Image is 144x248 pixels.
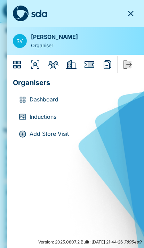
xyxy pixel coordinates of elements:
p: Dashboard [30,95,133,104]
a: RV [13,34,27,48]
button: Issues [81,56,98,73]
div: DashboardDashboard [13,91,138,108]
p: Add Store Visit [30,130,133,139]
button: Employers [63,56,80,73]
div: InductionsInductions [13,108,138,126]
div: Add Store VisitAdd Store Visit [13,125,138,143]
div: Inductions [18,113,30,121]
div: Dashboard [18,96,30,104]
button: Reports [99,56,116,73]
p: [PERSON_NAME] [31,33,78,42]
div: Add Store Visit [18,130,30,138]
button: Open settings [13,34,27,48]
i: 78954a9 [124,239,141,245]
div: Version: 2025.0807.2 Built: [DATE] 21:44:26 [7,236,144,248]
p: Organiser [31,42,78,49]
button: Dashboard [9,56,25,73]
button: Sign Out [119,56,136,73]
img: sda-logo-full-dark.svg [13,6,47,22]
p: Organisers [13,74,138,88]
p: Inductions [30,113,133,122]
button: Organisers [27,56,43,73]
button: Members [45,56,62,73]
